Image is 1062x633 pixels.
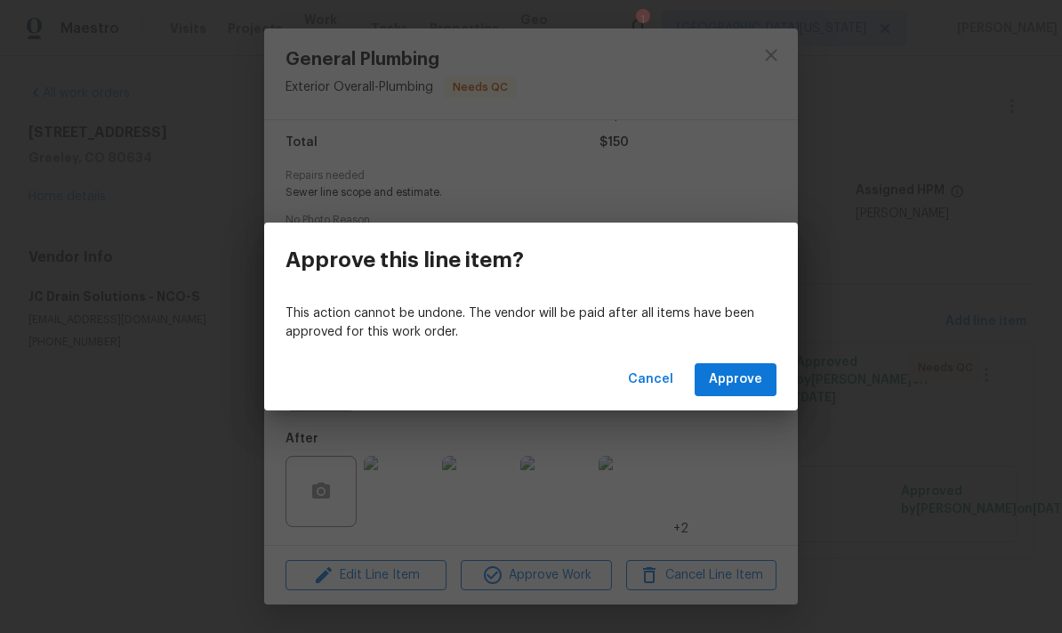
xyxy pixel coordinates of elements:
[621,363,680,396] button: Cancel
[286,248,524,272] h3: Approve this line item?
[628,369,673,391] span: Cancel
[709,369,762,391] span: Approve
[695,363,776,396] button: Approve
[286,304,776,342] p: This action cannot be undone. The vendor will be paid after all items have been approved for this...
